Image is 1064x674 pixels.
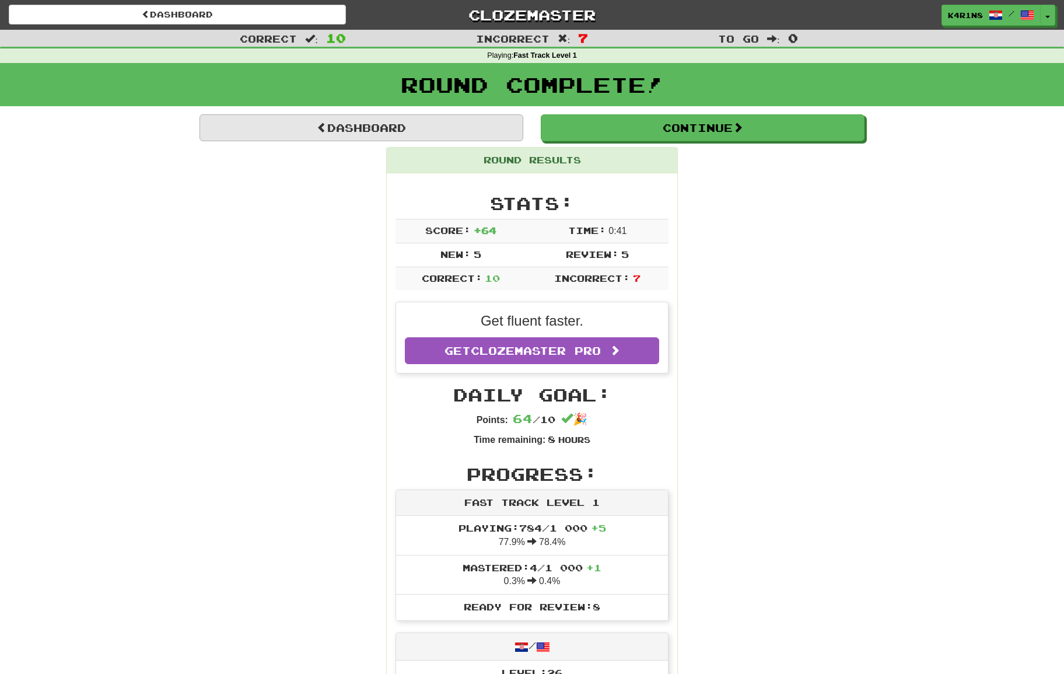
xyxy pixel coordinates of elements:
[513,414,555,425] span: / 10
[459,522,606,533] span: Playing: 784 / 1 000
[405,311,659,331] p: Get fluent faster.
[396,490,668,516] div: Fast Track Level 1
[395,465,668,484] h2: Progress:
[558,435,590,445] small: Hours
[548,434,555,445] span: 8
[586,562,601,573] span: + 1
[948,10,983,20] span: k4r1n8
[395,194,668,213] h2: Stats:
[558,34,570,44] span: :
[513,411,533,425] span: 64
[578,31,588,45] span: 7
[422,273,482,284] span: Correct:
[476,33,549,44] span: Incorrect
[396,555,668,595] li: 0.3% 0.4%
[387,148,677,173] div: Round Results
[199,114,523,141] a: Dashboard
[440,249,471,260] span: New:
[395,385,668,404] h2: Daily Goal:
[471,344,601,357] span: Clozemaster Pro
[554,273,630,284] span: Incorrect:
[396,516,668,556] li: 77.9% 78.4%
[464,601,600,612] span: Ready for Review: 8
[608,226,626,236] span: 0 : 41
[477,415,508,425] strong: Points:
[767,34,780,44] span: :
[396,633,668,661] div: /
[566,249,619,260] span: Review:
[363,5,701,25] a: Clozemaster
[718,33,759,44] span: To go
[326,31,346,45] span: 10
[591,522,606,533] span: + 5
[474,435,545,445] strong: Time remaining:
[513,51,577,60] strong: Fast Track Level 1
[621,249,629,260] span: 5
[485,273,500,284] span: 10
[1009,9,1014,18] span: /
[561,413,587,425] span: 🎉
[474,225,496,236] span: + 64
[305,34,318,44] span: :
[463,562,601,573] span: Mastered: 4 / 1 000
[425,225,471,236] span: Score:
[633,273,640,284] span: 7
[9,5,346,25] a: Dashboard
[4,73,1060,96] h1: Round Complete!
[240,33,297,44] span: Correct
[474,249,481,260] span: 5
[541,114,864,141] button: Continue
[788,31,798,45] span: 0
[942,5,1041,26] a: k4r1n8 /
[568,225,606,236] span: Time:
[405,337,659,364] a: GetClozemaster Pro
